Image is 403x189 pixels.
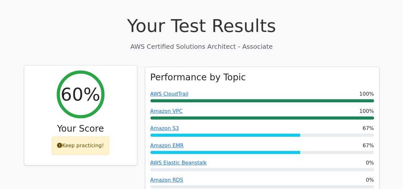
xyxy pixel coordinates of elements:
a: Amazon S3 [150,125,179,131]
span: 0% [366,176,374,184]
a: AWS Elastic Beanstalk [150,160,207,166]
span: 67% [363,125,374,132]
h3: Performance by Topic [150,72,246,83]
a: AWS CloudTrail [150,91,189,97]
h2: 60% [61,84,100,105]
p: AWS Certified Solutions Architect - Associate [24,42,379,51]
span: 67% [363,142,374,149]
a: Amazon EMR [150,142,184,149]
a: Amazon VPC [150,108,183,114]
span: 0% [366,159,374,167]
a: Amazon RDS [150,177,183,183]
span: 100% [359,107,374,115]
div: Keep practicing! [52,136,109,155]
h1: Your Test Results [24,15,379,36]
span: 100% [359,90,374,98]
h3: Your Score [29,123,132,134]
